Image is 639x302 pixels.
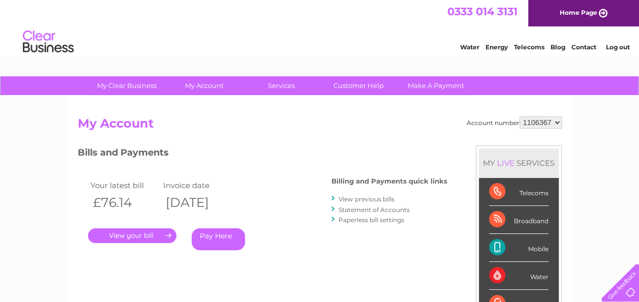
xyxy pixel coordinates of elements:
a: Statement of Accounts [339,206,410,214]
a: Contact [571,43,596,51]
a: Log out [605,43,629,51]
a: Customer Help [317,76,401,95]
a: Energy [485,43,508,51]
a: Water [460,43,479,51]
div: Account number [467,116,562,129]
a: My Clear Business [85,76,169,95]
img: logo.png [22,26,74,57]
a: Pay Here [192,228,245,250]
h4: Billing and Payments quick links [331,177,447,185]
a: My Account [162,76,246,95]
h2: My Account [78,116,562,136]
div: LIVE [495,158,516,168]
th: [DATE] [161,192,234,213]
h3: Bills and Payments [78,145,447,163]
div: Telecoms [489,178,549,206]
a: . [88,228,176,243]
a: Make A Payment [394,76,478,95]
div: Clear Business is a trading name of Verastar Limited (registered in [GEOGRAPHIC_DATA] No. 3667643... [80,6,560,49]
div: Mobile [489,234,549,262]
div: Water [489,262,549,290]
td: Invoice date [161,178,234,192]
th: £76.14 [88,192,161,213]
a: Paperless bill settings [339,216,404,224]
a: Services [239,76,323,95]
a: Telecoms [514,43,544,51]
a: View previous bills [339,195,394,203]
td: Your latest bill [88,178,161,192]
a: 0333 014 3131 [447,5,518,18]
a: Blog [551,43,565,51]
div: Broadband [489,206,549,234]
div: MY SERVICES [479,148,559,177]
